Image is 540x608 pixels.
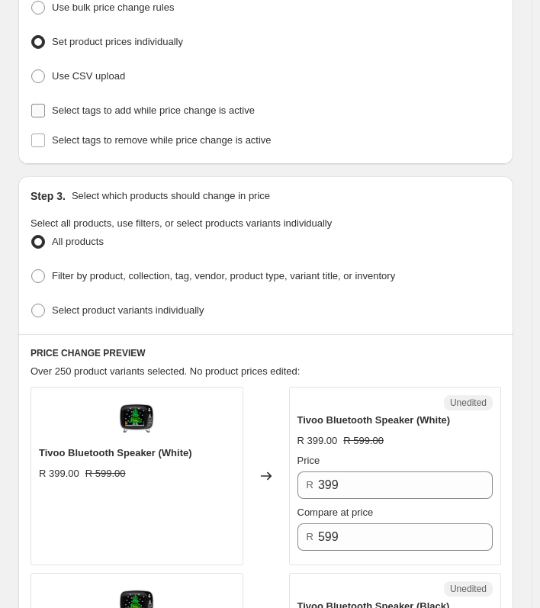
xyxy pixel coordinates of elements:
img: Tivoo_White_f5071135-532a-42f5-a178-c7002cf02c26_80x.png [114,395,159,441]
div: R 399.00 [297,433,338,449]
div: R 399.00 [39,466,79,481]
span: Filter by product, collection, tag, vendor, product type, variant title, or inventory [52,270,395,281]
span: Set product prices individually [52,36,183,47]
span: All products [52,236,104,247]
span: Price [297,455,320,466]
span: Unedited [450,397,487,409]
span: Over 250 product variants selected. No product prices edited: [31,365,300,377]
span: Select all products, use filters, or select products variants individually [31,217,332,229]
span: Use CSV upload [52,70,125,82]
strike: R 599.00 [343,433,384,449]
span: R [307,479,313,491]
span: Tivoo Bluetooth Speaker (White) [297,414,451,426]
h6: PRICE CHANGE PREVIEW [31,347,501,359]
span: Select tags to remove while price change is active [52,134,272,146]
span: Select product variants individually [52,304,204,316]
span: R [307,531,313,542]
span: Compare at price [297,507,374,518]
strike: R 599.00 [85,466,126,481]
p: Select which products should change in price [72,188,270,204]
span: Tivoo Bluetooth Speaker (White) [39,447,192,458]
span: Use bulk price change rules [52,2,174,13]
span: Select tags to add while price change is active [52,105,255,116]
h2: Step 3. [31,188,66,204]
span: Unedited [450,583,487,595]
